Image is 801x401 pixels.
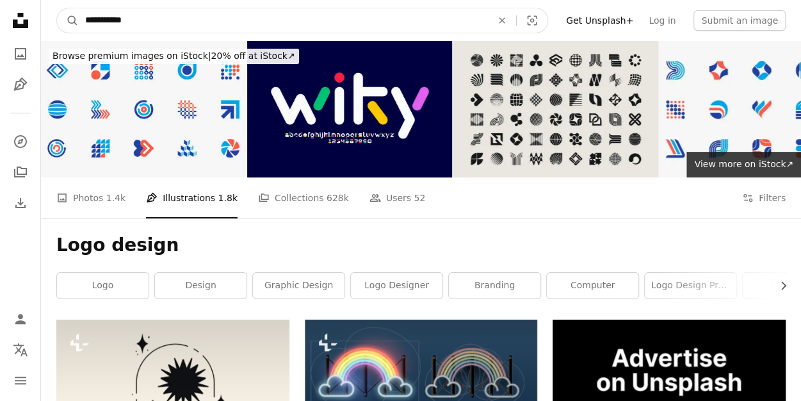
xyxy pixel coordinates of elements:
a: computer [547,273,638,299]
span: 52 [414,191,425,205]
a: A neon light rainbow with clouds with ON and OFF states. Support, love and tolerance concept. Vec... [305,369,538,381]
button: Filters [742,177,786,218]
button: scroll list to the right [772,273,786,299]
a: logo designer [351,273,442,299]
button: Menu [8,368,33,393]
button: Clear [488,8,516,33]
img: Geometric Icons Design Elements [41,41,246,177]
a: Get Unsplash+ [558,10,641,31]
a: Collections [8,160,33,185]
a: Users 52 [369,177,426,218]
button: Language [8,337,33,363]
button: Visual search [517,8,547,33]
a: Photos 1.4k [56,177,125,218]
img: Geometric Icons Design Elements Collection [453,41,658,177]
a: branding [449,273,540,299]
span: Browse premium images on iStock | [53,51,211,61]
span: 20% off at iStock ↗ [53,51,295,61]
button: Search Unsplash [57,8,79,33]
a: logo design process [645,273,736,299]
a: Collections 628k [258,177,349,218]
a: logo [57,273,149,299]
a: Log in / Sign up [8,306,33,332]
a: Log in [641,10,683,31]
span: 628k [327,191,349,205]
a: graphic design [253,273,344,299]
a: Explore [8,129,33,154]
a: View more on iStock↗ [686,152,801,177]
button: Submit an image [693,10,786,31]
img: Modern lowercase style font [247,41,452,177]
a: Photos [8,41,33,67]
span: View more on iStock ↗ [694,159,793,169]
a: Download History [8,190,33,216]
span: 1.4k [106,191,125,205]
h1: Logo design [56,234,786,257]
a: Illustrations [8,72,33,97]
a: Home — Unsplash [8,8,33,36]
a: design [155,273,247,299]
form: Find visuals sitewide [56,8,548,33]
a: Browse premium images on iStock|20% off at iStock↗ [41,41,307,72]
